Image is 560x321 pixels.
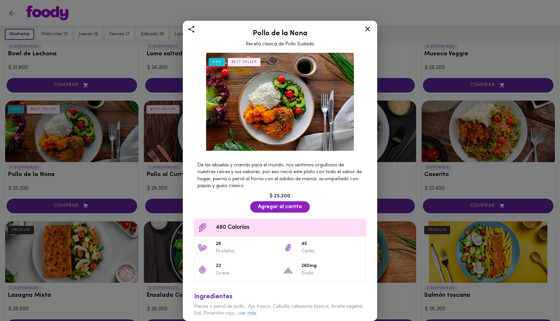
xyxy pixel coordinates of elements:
span: 480 Calorías [216,223,362,232]
div: $ 25.200 [191,193,369,200]
span: Pierna o pernil de pollo , Ajo fresco, Cebolla cabezona blanca, Aceite vegetal, Sal, Pimentón roj... [194,304,364,316]
span: 22 [216,262,277,270]
span: De las abuelas y mamás para el mundo, nos sentimos orgullosos de nuestras raíces y sus sabores, p... [197,163,362,188]
span: 45 [301,240,362,248]
img: 26 Proteína [198,243,207,252]
img: 45 Carbs [283,243,293,252]
img: Contenido calórico [198,223,207,233]
img: 260mg Sodio [283,265,293,274]
div: Ingredientes [194,292,366,302]
button: Agregar al carrito [250,201,310,213]
span: 26 [216,240,277,248]
iframe: Messagebird Livechat Widget [522,283,554,315]
a: ver más [239,311,256,316]
p: Grasa [216,270,277,277]
img: 22 Grasa [198,265,207,274]
span: 260mg [301,262,362,270]
div: BEST SELLER [228,58,261,66]
p: Proteína [216,248,277,255]
h2: Pollo de la Nona [191,30,369,38]
p: Sodio [301,270,362,277]
p: Carbs [301,248,362,255]
div: NEW [209,58,225,66]
span: Receta clasica de Pollo Sudado [246,42,314,47]
span: Agregar al carrito [258,204,302,210]
img: Pollo de la Nona [206,53,354,151]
